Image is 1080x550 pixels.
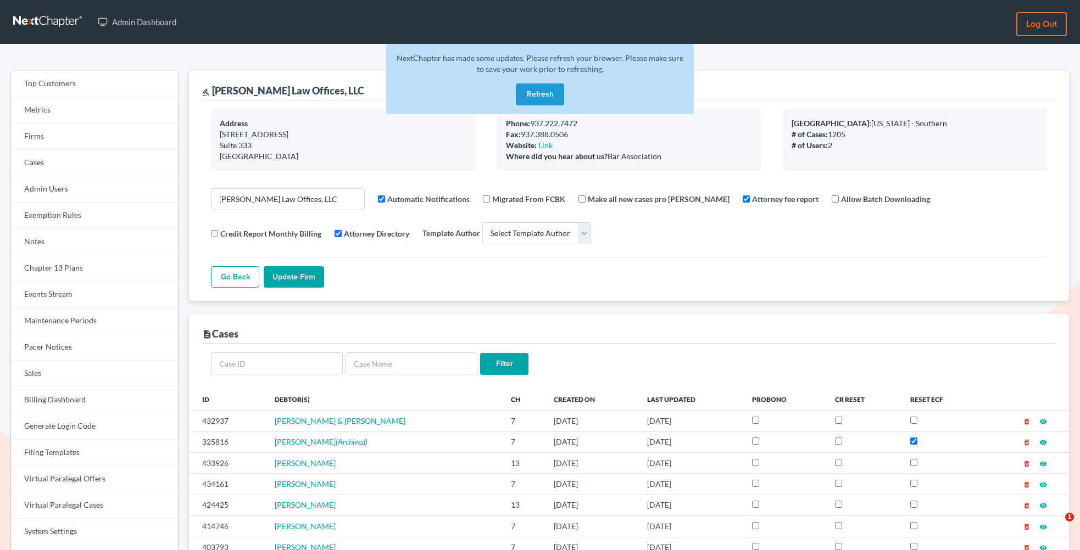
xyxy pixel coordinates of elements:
th: Last Updated [638,388,743,410]
a: [PERSON_NAME] [275,500,336,509]
a: Virtual Paralegal Cases [11,492,178,519]
a: delete_forever [1023,500,1031,509]
i: visibility [1039,460,1047,468]
a: Top Customers [11,71,178,97]
a: visibility [1039,479,1047,489]
a: Go Back [211,266,259,288]
input: Case Name [346,352,477,374]
a: delete_forever [1023,437,1031,446]
label: Attorney Directory [344,228,409,239]
b: # of Cases: [792,130,828,139]
i: visibility [1039,502,1047,509]
i: delete_forever [1023,439,1031,446]
b: Fax: [506,130,521,139]
a: System Settings [11,519,178,545]
a: [PERSON_NAME] [275,458,336,468]
div: Cases [202,327,238,340]
em: (Archived) [336,437,368,446]
td: [DATE] [638,431,743,452]
label: Automatic Notifications [387,193,470,205]
input: Filter [480,353,528,375]
td: [DATE] [545,411,638,431]
div: [PERSON_NAME] Law Offices, LLC [202,84,364,97]
span: [PERSON_NAME] [275,437,336,446]
a: visibility [1039,437,1047,446]
i: description [202,329,212,339]
span: NextChapter has made some updates. Please refresh your browser. Please make sure to save your wor... [397,53,683,74]
a: [PERSON_NAME](Archived) [275,437,368,446]
label: Allow Batch Downloading [841,193,930,205]
th: Debtor(s) [266,388,502,410]
a: [PERSON_NAME] & [PERSON_NAME] [275,416,405,425]
td: 325816 [189,431,266,452]
a: Chapter 13 Plans [11,255,178,282]
a: Admin Dashboard [92,12,182,32]
div: 1205 [792,129,1038,140]
td: 7 [502,516,545,537]
i: delete_forever [1023,502,1031,509]
div: [US_STATE] - Southern [792,118,1038,129]
input: Update Firm [264,266,324,288]
a: visibility [1039,416,1047,425]
div: 937.388.0506 [506,129,753,140]
td: [DATE] [545,495,638,515]
td: 433926 [189,452,266,473]
label: Make all new cases pro [PERSON_NAME] [588,193,730,205]
i: visibility [1039,523,1047,531]
a: Filing Templates [11,440,178,466]
a: visibility [1039,521,1047,531]
a: Link [538,141,553,150]
a: Metrics [11,97,178,124]
td: [DATE] [545,516,638,537]
td: 7 [502,431,545,452]
td: 434161 [189,474,266,495]
th: Ch [502,388,545,410]
div: Bar Association [506,151,753,162]
td: 13 [502,495,545,515]
td: [DATE] [638,495,743,515]
a: visibility [1039,500,1047,509]
a: [PERSON_NAME] [275,521,336,531]
a: delete_forever [1023,416,1031,425]
input: Case ID [211,352,343,374]
th: ID [189,388,266,410]
a: Billing Dashboard [11,387,178,413]
th: ProBono [743,388,826,410]
i: visibility [1039,418,1047,425]
a: Exemption Rules [11,203,178,229]
i: delete_forever [1023,418,1031,425]
td: [DATE] [545,474,638,495]
td: [DATE] [638,474,743,495]
a: Events Stream [11,282,178,308]
th: Reset ECF [901,388,982,410]
a: [PERSON_NAME] [275,479,336,489]
button: Refresh [516,83,564,105]
a: Pacer Notices [11,334,178,361]
a: Generate Login Code [11,413,178,440]
td: [DATE] [545,431,638,452]
a: Firms [11,124,178,150]
a: visibility [1039,458,1047,468]
span: 1 [1065,513,1074,521]
td: [DATE] [638,411,743,431]
label: Credit Report Monthly Billing [220,228,321,239]
i: delete_forever [1023,523,1031,531]
td: 7 [502,474,545,495]
td: [DATE] [638,452,743,473]
a: Sales [11,361,178,387]
td: [DATE] [638,516,743,537]
b: Where did you hear about us? [506,151,608,161]
i: visibility [1039,481,1047,489]
a: delete_forever [1023,521,1031,531]
td: 414746 [189,516,266,537]
a: delete_forever [1023,458,1031,468]
th: CR Reset [826,388,901,410]
i: delete_forever [1023,481,1031,489]
i: gavel [202,88,210,96]
i: visibility [1039,439,1047,446]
